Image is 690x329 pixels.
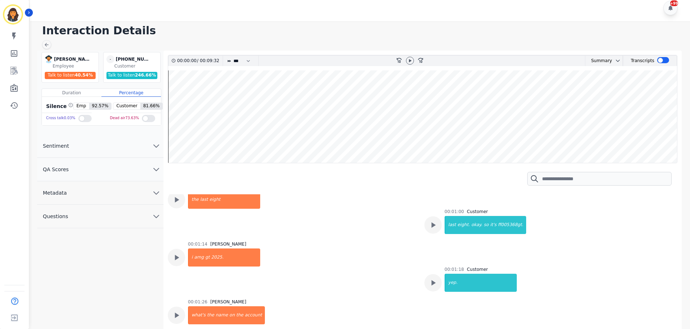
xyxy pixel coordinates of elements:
button: chevron down [612,58,621,64]
div: i [189,248,193,267]
div: on [229,306,236,324]
svg: chevron down [152,142,161,150]
div: 00:01:14 [188,241,208,247]
span: 246.66 % [135,73,156,78]
span: QA Scores [37,166,75,173]
button: Questions chevron down [37,205,163,228]
span: - [106,55,114,63]
div: Percentage [101,89,161,97]
div: eight [209,191,260,209]
div: Summary [585,56,612,66]
svg: chevron down [152,165,161,174]
span: Sentiment [37,142,75,150]
button: Metadata chevron down [37,181,163,205]
div: okay. [471,216,483,234]
div: 00:01:00 [445,209,464,215]
span: 81.66 % [140,103,163,109]
div: [PERSON_NAME] [54,55,90,63]
svg: chevron down [152,212,161,221]
span: Questions [37,213,74,220]
div: the [236,306,244,324]
div: 00:00:00 [177,56,197,66]
div: name [215,306,229,324]
div: account [244,306,265,324]
img: Bordered avatar [4,6,22,23]
div: 2025. [210,248,260,267]
div: ff005368gt. [497,216,526,234]
div: Cross talk 0.03 % [46,113,75,124]
div: 00:01:26 [188,299,208,305]
svg: chevron down [152,189,161,197]
span: Customer [113,103,140,109]
div: what's [189,306,206,324]
div: Transcripts [631,56,654,66]
div: Duration [42,89,101,97]
div: [PERSON_NAME] [210,241,246,247]
div: / [177,56,221,66]
div: Customer [467,209,488,215]
button: Sentiment chevron down [37,134,163,158]
h1: Interaction Details [42,24,683,37]
div: the [206,306,215,324]
div: [PERSON_NAME] [210,299,246,305]
div: Talk to listen [106,72,158,79]
div: it's [489,216,497,234]
div: last [445,216,457,234]
div: eight. [457,216,470,234]
div: Customer [467,267,488,272]
div: yep. [445,274,517,292]
div: 00:01:18 [445,267,464,272]
span: Emp [74,103,89,109]
div: 00:09:32 [198,56,218,66]
div: so [483,216,490,234]
div: Employee [53,63,97,69]
div: the [189,191,200,209]
div: Customer [114,63,159,69]
span: 40.54 % [75,73,93,78]
div: +99 [670,0,678,6]
div: last [199,191,209,209]
div: amg [193,248,205,267]
div: Talk to listen [45,72,96,79]
span: 92.57 % [89,103,112,109]
div: [PHONE_NUMBER] [116,55,152,63]
svg: chevron down [615,58,621,64]
div: Silence [45,103,73,110]
button: QA Scores chevron down [37,158,163,181]
div: gt [205,248,210,267]
div: Dead air 73.63 % [110,113,139,124]
span: Metadata [37,189,73,196]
